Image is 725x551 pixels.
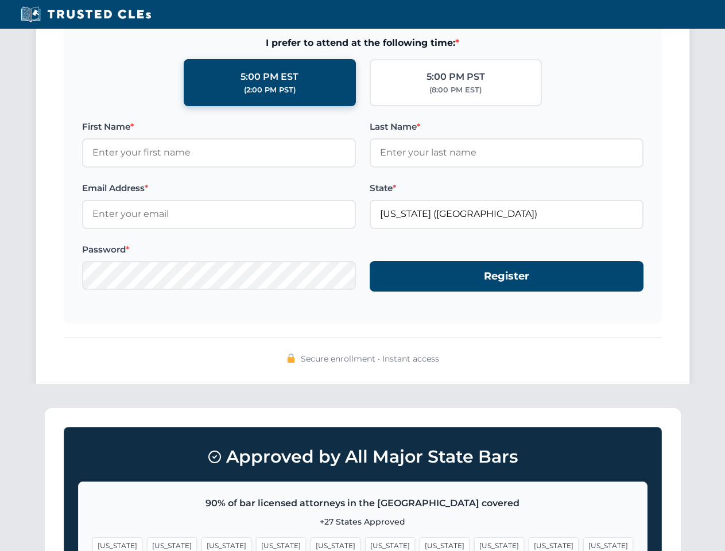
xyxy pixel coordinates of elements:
[370,261,643,292] button: Register
[82,243,356,257] label: Password
[427,69,485,84] div: 5:00 PM PST
[82,120,356,134] label: First Name
[92,515,633,528] p: +27 States Approved
[286,354,296,363] img: 🔒
[370,181,643,195] label: State
[241,69,298,84] div: 5:00 PM EST
[92,496,633,511] p: 90% of bar licensed attorneys in the [GEOGRAPHIC_DATA] covered
[82,181,356,195] label: Email Address
[244,84,296,96] div: (2:00 PM PST)
[17,6,154,23] img: Trusted CLEs
[429,84,482,96] div: (8:00 PM EST)
[370,120,643,134] label: Last Name
[82,200,356,228] input: Enter your email
[301,352,439,365] span: Secure enrollment • Instant access
[370,200,643,228] input: Florida (FL)
[370,138,643,167] input: Enter your last name
[78,441,648,472] h3: Approved by All Major State Bars
[82,36,643,51] span: I prefer to attend at the following time:
[82,138,356,167] input: Enter your first name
